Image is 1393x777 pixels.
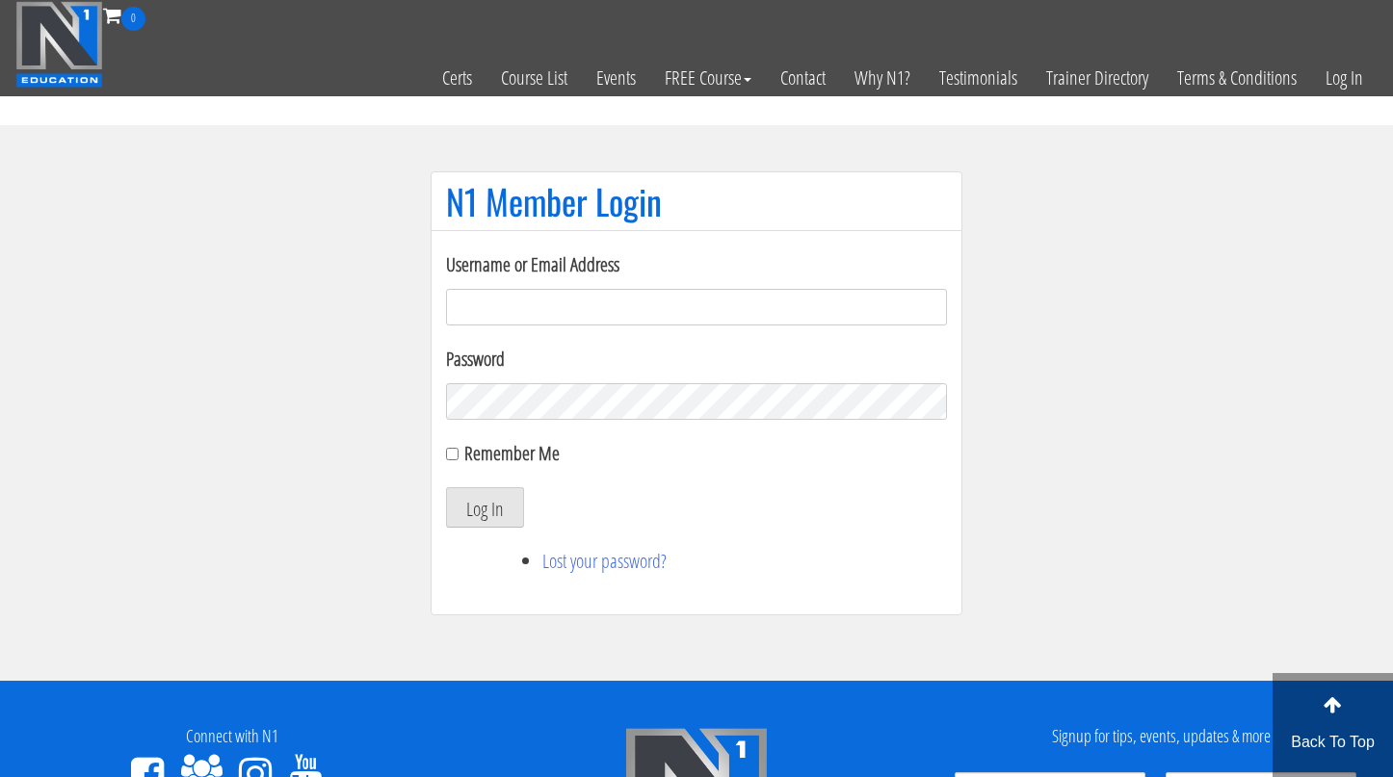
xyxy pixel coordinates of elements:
a: Trainer Directory [1032,31,1163,125]
a: 0 [103,2,145,28]
a: Course List [486,31,582,125]
label: Password [446,345,947,374]
span: 0 [121,7,145,31]
a: Why N1? [840,31,925,125]
a: FREE Course [650,31,766,125]
a: Contact [766,31,840,125]
a: Terms & Conditions [1163,31,1311,125]
button: Log In [446,487,524,528]
label: Username or Email Address [446,250,947,279]
label: Remember Me [464,440,560,466]
img: n1-education [15,1,103,88]
a: Testimonials [925,31,1032,125]
a: Lost your password? [542,548,667,574]
a: Certs [428,31,486,125]
a: Events [582,31,650,125]
a: Log In [1311,31,1378,125]
h4: Connect with N1 [14,727,450,746]
h1: N1 Member Login [446,182,947,220]
p: Back To Top [1273,731,1393,754]
h4: Signup for tips, events, updates & more [943,727,1379,746]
